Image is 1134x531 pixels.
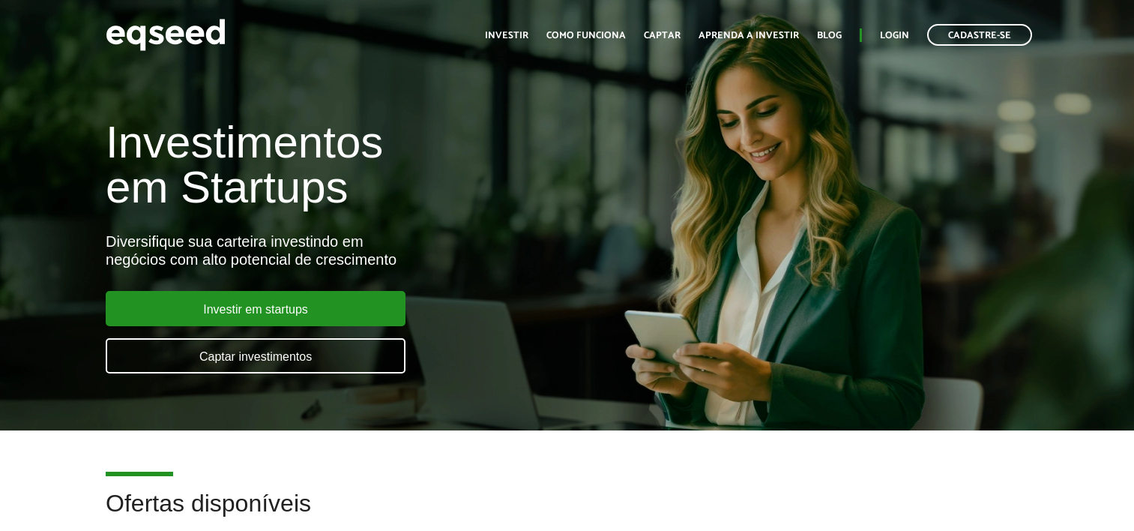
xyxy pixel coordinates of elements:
[106,232,651,268] div: Diversifique sua carteira investindo em negócios com alto potencial de crescimento
[699,31,799,40] a: Aprenda a investir
[546,31,626,40] a: Como funciona
[106,291,405,326] a: Investir em startups
[106,120,651,210] h1: Investimentos em Startups
[485,31,528,40] a: Investir
[817,31,842,40] a: Blog
[106,15,226,55] img: EqSeed
[106,338,405,373] a: Captar investimentos
[880,31,909,40] a: Login
[644,31,681,40] a: Captar
[927,24,1032,46] a: Cadastre-se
